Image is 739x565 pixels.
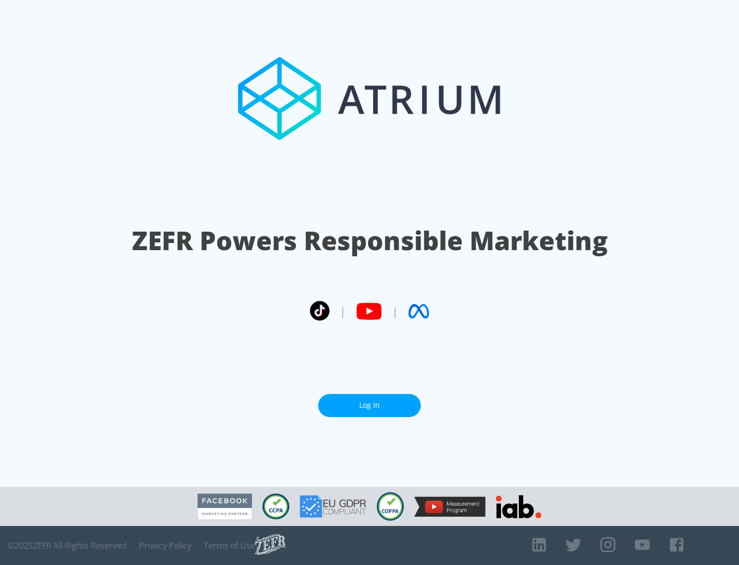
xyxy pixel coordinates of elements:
img: GDPR Compliant [300,495,366,518]
h1: ZEFR Powers Responsible Marketing [132,223,608,258]
a: Terms of Use [204,540,255,551]
span: | [340,304,346,319]
img: Facebook Marketing Partner [198,494,252,520]
a: Log In [318,394,421,417]
img: YouTube Measurement Program [414,497,485,517]
img: IAB [496,495,541,518]
span: © 2025 ZEFR All Rights Reserved [8,540,127,551]
span: | [392,304,398,319]
a: Privacy Policy [139,540,191,551]
img: CCPA Compliant [262,494,289,519]
img: COPPA Compliant [377,492,404,521]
